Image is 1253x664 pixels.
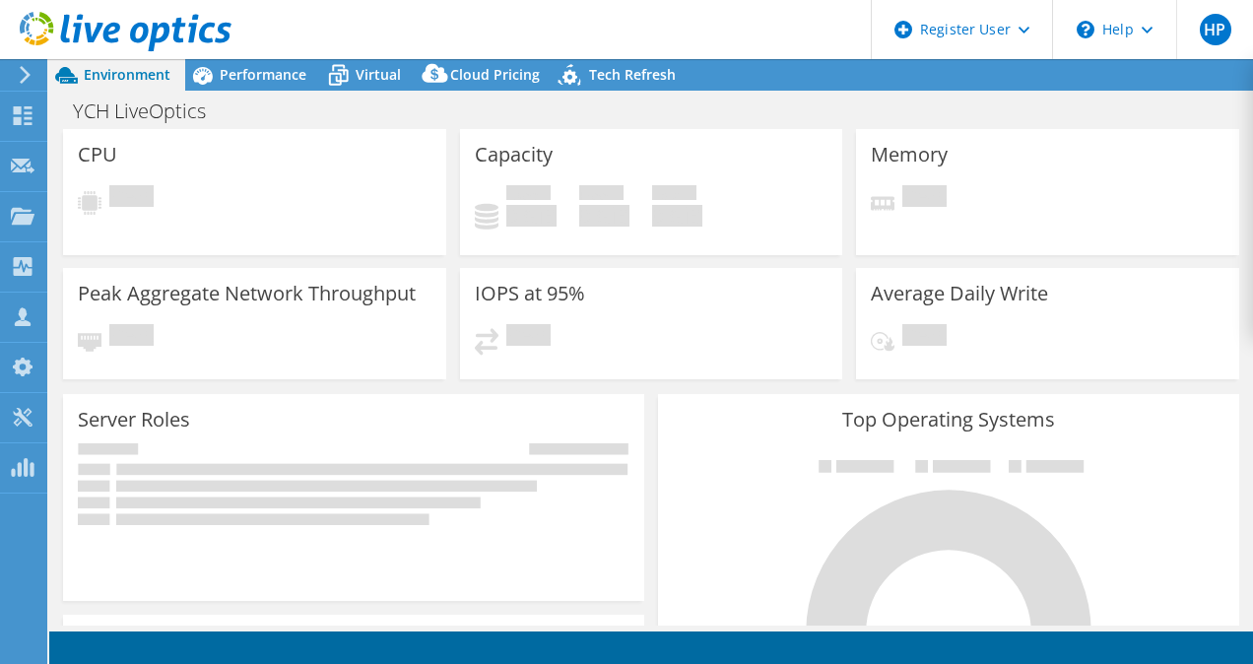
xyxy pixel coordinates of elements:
[506,205,557,227] h4: 0 GiB
[506,324,551,351] span: Pending
[220,65,306,84] span: Performance
[356,65,401,84] span: Virtual
[1077,21,1094,38] svg: \n
[84,65,170,84] span: Environment
[589,65,676,84] span: Tech Refresh
[109,185,154,212] span: Pending
[1200,14,1231,45] span: HP
[652,205,702,227] h4: 0 GiB
[64,100,236,122] h1: YCH LiveOptics
[475,144,553,166] h3: Capacity
[652,185,696,205] span: Total
[109,324,154,351] span: Pending
[579,205,629,227] h4: 0 GiB
[871,283,1048,304] h3: Average Daily Write
[78,409,190,431] h3: Server Roles
[506,185,551,205] span: Used
[78,283,416,304] h3: Peak Aggregate Network Throughput
[78,144,117,166] h3: CPU
[902,324,947,351] span: Pending
[579,185,624,205] span: Free
[450,65,540,84] span: Cloud Pricing
[673,409,1224,431] h3: Top Operating Systems
[475,283,585,304] h3: IOPS at 95%
[902,185,947,212] span: Pending
[871,144,948,166] h3: Memory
